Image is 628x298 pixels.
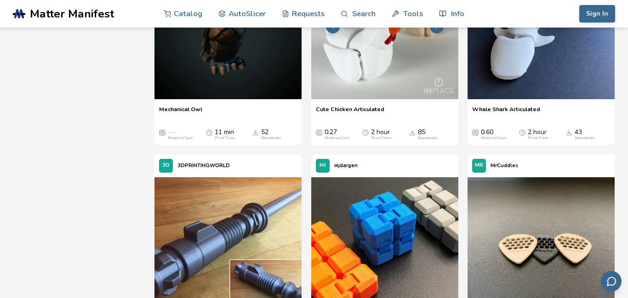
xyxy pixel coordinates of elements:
span: Average Print Time [519,129,525,136]
span: 3D [162,163,170,169]
span: Downloads [252,129,259,136]
div: 0.27 [325,129,349,141]
div: Print Time [215,136,235,141]
span: MR [475,163,483,169]
div: Material Cost [168,136,193,141]
span: Average Cost [159,129,166,136]
div: Material Cost [481,136,506,141]
div: 43 [575,129,595,141]
div: 52 [261,129,281,141]
span: Downloads [566,129,572,136]
a: Mechanical Owl [159,106,202,119]
span: — [168,129,174,136]
p: MrCuddles [491,161,518,170]
div: 2 hour [528,129,548,141]
div: 85 [418,129,438,141]
button: Send feedback via email [601,271,622,292]
a: Cute Chicken Articulated [316,106,384,119]
p: 3DPRINTINGWORLD [177,161,230,170]
div: 2 hour [371,129,391,141]
div: Material Cost [325,136,349,141]
span: Downloads [409,129,416,136]
span: Average Print Time [206,129,212,136]
div: Downloads [261,136,281,141]
span: MJ [320,163,326,169]
span: Average Print Time [362,129,369,136]
div: 11 min [215,129,235,141]
div: Downloads [418,136,438,141]
a: Whale Shark Articulated [472,106,540,119]
div: Downloads [575,136,595,141]
div: 0.60 [481,129,506,141]
div: Print Time [371,136,391,141]
span: Average Cost [472,129,479,136]
span: Matter Manifest [30,7,114,20]
span: Average Cost [316,129,322,136]
p: mjdargen [334,161,358,170]
button: Sign In [579,5,615,22]
div: Print Time [528,136,548,141]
